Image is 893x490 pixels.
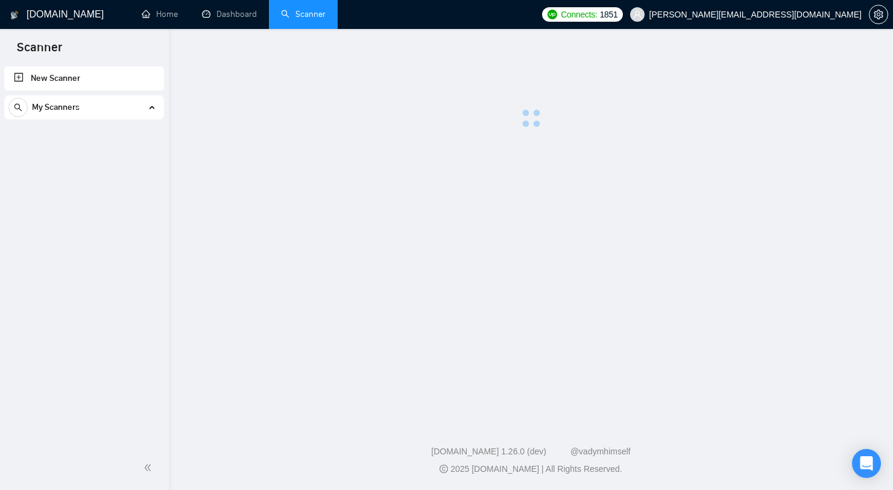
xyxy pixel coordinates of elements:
[281,9,326,19] a: searchScanner
[144,462,156,474] span: double-left
[142,9,178,19] a: homeHome
[600,8,618,21] span: 1851
[10,5,19,25] img: logo
[869,5,888,24] button: setting
[4,66,164,91] li: New Scanner
[633,10,642,19] span: user
[440,465,448,473] span: copyright
[561,8,597,21] span: Connects:
[869,10,888,19] a: setting
[14,66,154,91] a: New Scanner
[547,10,557,19] img: upwork-logo.png
[852,449,881,478] div: Open Intercom Messenger
[8,98,28,117] button: search
[202,9,257,19] a: dashboardDashboard
[9,103,27,112] span: search
[869,10,888,19] span: setting
[32,95,80,119] span: My Scanners
[178,463,883,476] div: 2025 [DOMAIN_NAME] | All Rights Reserved.
[570,447,631,456] a: @vadymhimself
[7,39,72,64] span: Scanner
[4,95,164,124] li: My Scanners
[431,447,546,456] a: [DOMAIN_NAME] 1.26.0 (dev)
